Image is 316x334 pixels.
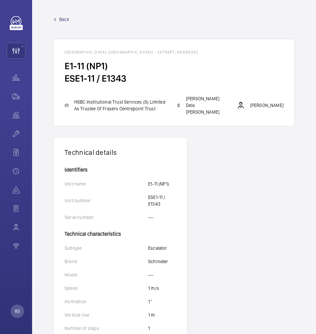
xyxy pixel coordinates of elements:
p: ESE1-11 / E1343 [148,194,176,207]
p: HSBC Institutional Trust Services (S) Limited As Trustee Of Frasers Centrepoint Trust [74,99,166,112]
h4: Technical characteristics [65,227,176,237]
p: 1 m/s [148,285,159,292]
h1: Technical details [65,148,176,156]
p: Unit number [65,197,148,204]
p: E1-11 (NP1) [148,181,169,187]
p: Subtype [65,245,148,251]
p: Unit name [65,181,148,187]
p: Inclination [65,298,148,305]
p: RS [15,308,20,315]
span: Back [59,16,69,23]
p: Speed [65,285,148,292]
p: 1 ° [148,298,152,305]
h1: [GEOGRAPHIC_DATA] ([GEOGRAPHIC_DATA]) - [STREET_ADDRESS] [65,50,284,54]
p: --- [148,214,153,221]
p: Brand [65,258,148,265]
p: [PERSON_NAME] Dela [PERSON_NAME] [186,95,226,115]
p: Model [65,271,148,278]
p: 1 [148,325,150,332]
p: 1 m [148,312,155,318]
h2: E1-11 (NP1) [65,60,284,72]
p: Schindler [148,258,168,265]
h2: ESE1-11 / E1343 [65,72,284,85]
h4: Identifiers [65,167,176,173]
p: Escalator [148,245,167,251]
p: Vertical rise [65,312,148,318]
p: Number of steps [65,325,148,332]
p: Serial number [65,214,148,221]
p: [PERSON_NAME] [250,102,284,109]
p: --- [148,271,153,278]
